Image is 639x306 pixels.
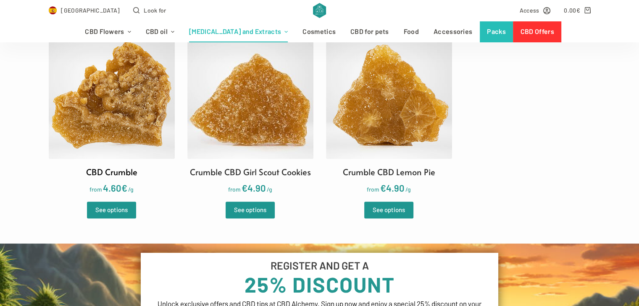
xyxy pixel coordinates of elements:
[78,21,561,42] nav: Header menu
[49,6,57,15] img: ES Flag
[313,3,326,18] img: CBD Alchemy
[564,5,590,15] a: Shopping cart
[364,202,413,218] a: Choose options for “Cbd Lemon Pie Crumble”
[343,166,435,178] font: Crumble CBD Lemon Pie
[386,182,405,193] font: 4.90
[267,186,272,193] font: /g
[234,206,266,213] font: See options
[95,206,128,213] font: See options
[350,27,389,35] font: CBD for pets
[133,5,166,15] button: Open search form
[520,7,539,14] font: Access
[121,182,127,193] font: €
[487,27,506,35] font: Packs
[326,33,452,195] a: Crumble CBD Lemon Pie from€4.90/g
[380,182,386,193] font: €
[61,7,120,14] font: [GEOGRAPHIC_DATA]
[226,202,275,218] a: Choose the options for “Crumble CBD Girl Scout Cookies”
[245,272,395,297] font: 25% DISCOUNT
[405,186,411,193] font: /g
[86,166,137,178] font: CBD Crumble
[521,27,554,35] font: CBD Offers
[242,182,247,193] font: €
[146,27,168,35] font: CBD oil
[190,166,311,178] font: Crumble CBD Girl Scout Cookies
[434,27,472,35] font: Accessories
[228,186,241,193] font: from
[103,182,121,193] font: 4.60
[89,186,102,193] font: from
[49,33,175,195] a: CBD Crumble from4.60€/g
[404,27,419,35] font: Food
[520,5,551,15] a: Access
[187,33,313,195] a: Crumble CBD Girl Scout Cookies from€4.90/g
[576,7,580,14] font: €
[373,206,405,213] font: See options
[302,27,336,35] font: Cosmetics
[564,7,576,14] font: 0.00
[85,27,124,35] font: CBD Flowers
[367,186,379,193] font: from
[49,5,120,15] a: Select Country
[189,27,281,35] font: [MEDICAL_DATA] and Extracts
[87,202,136,218] a: Choose the options for “CBD Crumble”
[128,186,134,193] font: /g
[144,7,166,14] font: Look for
[271,259,369,272] font: REGISTER AND GET A
[247,182,266,193] font: 4.90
